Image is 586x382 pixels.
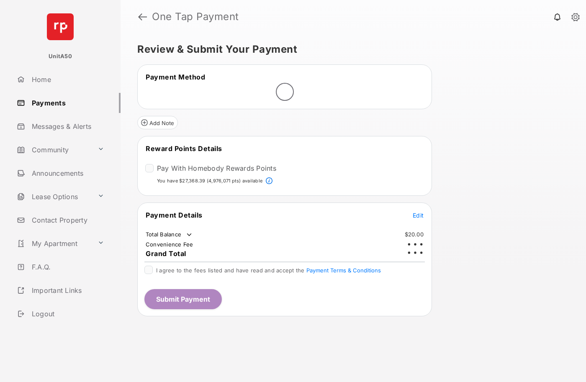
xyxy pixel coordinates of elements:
[157,164,276,172] label: Pay With Homebody Rewards Points
[137,44,563,54] h5: Review & Submit Your Payment
[146,211,203,219] span: Payment Details
[137,116,178,129] button: Add Note
[145,231,193,239] td: Total Balance
[404,231,424,238] td: $20.00
[13,210,121,230] a: Contact Property
[13,280,108,300] a: Important Links
[13,304,121,324] a: Logout
[13,69,121,90] a: Home
[146,249,186,258] span: Grand Total
[13,140,94,160] a: Community
[152,12,239,22] strong: One Tap Payment
[146,144,222,153] span: Reward Points Details
[13,257,121,277] a: F.A.Q.
[13,233,94,254] a: My Apartment
[13,163,121,183] a: Announcements
[145,241,194,248] td: Convenience Fee
[146,73,205,81] span: Payment Method
[156,267,381,274] span: I agree to the fees listed and have read and accept the
[13,93,121,113] a: Payments
[49,52,72,61] p: UnitA50
[13,116,121,136] a: Messages & Alerts
[13,187,94,207] a: Lease Options
[306,267,381,274] button: I agree to the fees listed and have read and accept the
[144,289,222,309] button: Submit Payment
[413,211,424,219] button: Edit
[157,177,262,185] p: You have $27,368.39 (4,976,071 pts) available
[47,13,74,40] img: svg+xml;base64,PHN2ZyB4bWxucz0iaHR0cDovL3d3dy53My5vcmcvMjAwMC9zdmciIHdpZHRoPSI2NCIgaGVpZ2h0PSI2NC...
[413,212,424,219] span: Edit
